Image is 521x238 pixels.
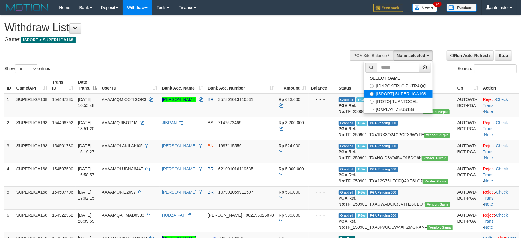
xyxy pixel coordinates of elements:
[370,84,374,88] input: [IDNPOKER] CIPUTRAQQ
[356,144,367,149] span: Marked by aafsoycanthlai
[50,77,76,94] th: Trans ID: activate to sort column ascending
[4,77,14,94] th: ID
[484,132,493,137] a: Note
[364,98,432,105] label: [ITOTO] TUANTOGEL
[455,94,481,117] td: AUTOWD-BOT-PGA
[162,166,196,171] a: [PERSON_NAME]
[455,117,481,140] td: AUTOWD-BOT-PGA
[483,166,508,177] a: Check Trans
[356,97,367,102] span: Marked by aafandaneth
[4,37,341,43] h4: Game:
[99,77,159,94] th: User ID: activate to sort column ascending
[52,120,73,125] span: 154496792
[483,120,495,125] a: Reject
[481,77,519,94] th: Action
[279,190,300,194] span: Rp 530.000
[422,156,448,161] span: Vendor URL: https://trx4.1velocity.biz
[78,143,94,154] span: [DATE] 15:19:27
[14,140,50,163] td: SUPERLIGA168
[162,143,196,148] a: [PERSON_NAME]
[356,213,367,218] span: Marked by aafounsreynich
[309,77,336,94] th: Balance
[76,77,99,94] th: Date Trans.: activate to sort column descending
[4,94,14,117] td: 1
[205,77,276,94] th: Bank Acc. Number: activate to sort column ascending
[481,140,519,163] td: · ·
[483,143,495,148] a: Reject
[370,76,400,81] b: SELECT GAME
[208,166,215,171] span: BRI
[455,77,481,94] th: Op: activate to sort column ascending
[21,37,76,43] span: ISPORT > SUPERLIGA168
[433,2,442,7] span: 34
[52,166,73,171] span: 154507500
[455,209,481,233] td: AUTOWD-BOT-PGA
[356,190,367,195] span: Marked by aafsoycanthlai
[481,186,519,209] td: · ·
[160,77,205,94] th: Bank Acc. Name: activate to sort column ascending
[14,94,50,117] td: SUPERLIGA168
[474,64,517,73] input: Search:
[364,105,432,113] label: [OXPLAY] ZEUS138
[52,143,73,148] span: 154501780
[311,96,334,102] div: - - -
[102,97,146,102] span: AAAAMQMICOTIGOR3
[483,190,508,200] a: Check Trans
[279,213,300,218] span: Rp 539.000
[356,121,367,126] span: Marked by aafsoumeymey
[481,163,519,186] td: · ·
[484,225,493,230] a: Note
[339,196,357,206] b: PGA Ref. No:
[339,121,355,126] span: Grabbed
[4,163,14,186] td: 4
[102,120,137,125] span: AAAAMQJIBOT1M
[218,143,242,148] span: Copy 1997115556 to clipboard
[336,140,455,163] td: TF_250901_TX4HQID8V045XO15DG6K
[364,90,432,98] label: [ISPORT] SUPERLIGA168
[484,178,493,183] a: Note
[339,213,355,218] span: Grabbed
[162,190,196,194] a: [PERSON_NAME]
[447,4,477,12] img: panduan.png
[218,166,253,171] span: Copy 621001016119535 to clipboard
[4,22,341,34] h1: Withdraw List
[311,143,334,149] div: - - -
[336,209,455,233] td: TF_250901_TXA8FVUOSW4XHZMORANV
[14,77,50,94] th: Game/API: activate to sort column ascending
[15,64,37,73] select: Showentries
[52,97,73,102] span: 154487385
[102,190,136,194] span: AAAAMQKIE2697
[368,213,398,218] span: PGA Pending
[368,144,398,149] span: PGA Pending
[78,97,94,108] span: [DATE] 10:55:48
[368,190,398,195] span: PGA Pending
[484,155,493,160] a: Note
[14,209,50,233] td: SUPERLIGA168
[339,219,357,230] b: PGA Ref. No:
[279,97,300,102] span: Rp 623.600
[162,97,196,102] a: [PERSON_NAME]
[4,117,14,140] td: 2
[397,53,425,58] span: None selected
[483,166,495,171] a: Reject
[483,143,508,154] a: Check Trans
[162,213,186,218] a: HUDZAIFAH
[425,202,450,207] span: Vendor URL: https://trx31.1velocity.biz
[481,94,519,117] td: · ·
[339,172,357,183] b: PGA Ref. No:
[78,166,94,177] span: [DATE] 16:58:57
[484,202,493,206] a: Note
[52,213,73,218] span: 154522552
[393,50,433,61] button: None selected
[484,109,493,114] a: Note
[481,209,519,233] td: · ·
[4,140,14,163] td: 3
[423,179,448,184] span: Vendor URL: https://trx31.1velocity.biz
[339,149,357,160] b: PGA Ref. No:
[208,213,242,218] span: [PERSON_NAME]
[102,213,144,218] span: AAAAMQAHMAD0333
[208,143,215,148] span: BNI
[279,120,304,125] span: Rp 3.200.000
[162,120,177,125] a: JIBRAN
[4,209,14,233] td: 6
